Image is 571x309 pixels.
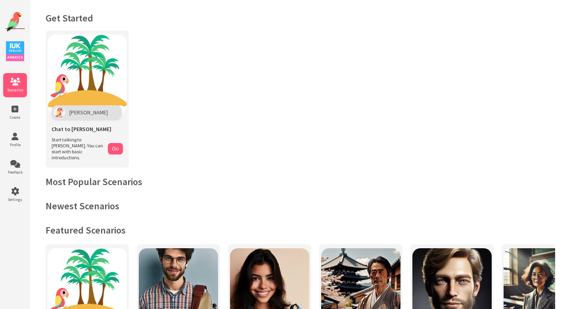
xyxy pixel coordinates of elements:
img: Chat with Polly [48,35,127,114]
span: Scenarios [3,87,27,93]
h2: Featured Scenarios [46,224,555,236]
span: Chat to [PERSON_NAME] [52,126,111,133]
h1: Get Started [46,12,555,24]
h2: Newest Scenarios [46,200,555,212]
span: Start talking to [PERSON_NAME]. You can start with basic introductions. [52,137,104,160]
span: Feedback [3,170,27,175]
span: Profile [3,142,27,147]
button: Go [108,143,123,154]
span: Create [3,115,27,120]
span: Settings [3,197,27,202]
img: Website Logo [5,12,25,32]
img: Polly [54,107,65,118]
h2: Most Popular Scenarios [46,176,555,188]
span: [PERSON_NAME] [69,109,108,116]
img: IUK Logo [6,41,24,61]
